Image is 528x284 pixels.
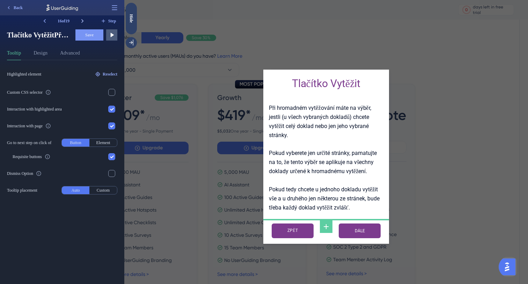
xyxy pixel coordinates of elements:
span: Tooltip placement [7,187,37,193]
div: 16 of 19 [50,15,77,27]
span: Back [14,5,23,10]
button: Design [34,49,47,60]
span: Reselect [103,71,117,77]
button: Reselect [95,69,117,80]
span: Go to next step on click of [7,140,51,145]
button: Back [3,2,26,13]
button: Element [89,139,117,147]
button: Auto [62,186,89,194]
button: Tooltip [7,49,21,60]
span: Highlighted element [7,71,41,77]
button: Save [75,29,103,41]
div: Custom CSS selector [7,90,43,95]
button: Custom [89,186,117,194]
iframe: UserGuiding AI Assistant Launcher [499,256,520,277]
span: Tlačítko VytěžitPři hromadném vytěžování máte na výběr, jestli (u všech vybraných dokladů) chcete... [7,30,70,40]
button: Step [99,15,117,27]
span: Save [85,32,94,38]
span: Step [108,18,116,24]
span: Add a button to this step that will not show this guide again to the user who clicks it. [8,3,89,15]
div: Interaction with page [7,123,43,129]
div: Requisite buttons [13,154,42,159]
div: Dismiss Option [7,171,33,176]
button: Advanced [60,49,80,60]
div: Interaction with highlighted area [7,106,62,112]
button: Button [62,139,89,147]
